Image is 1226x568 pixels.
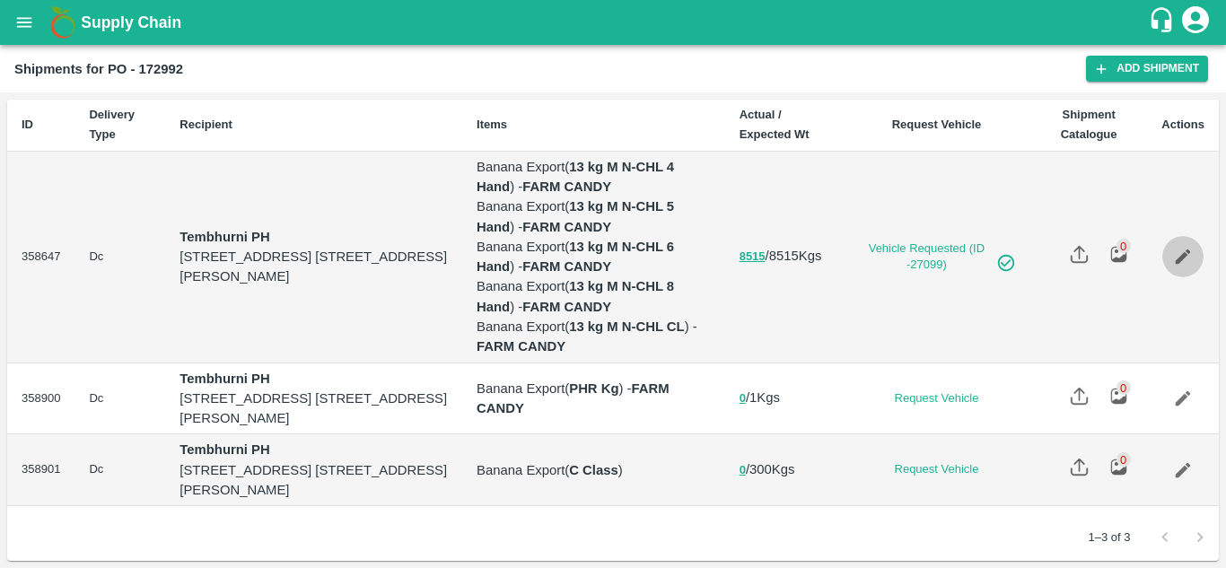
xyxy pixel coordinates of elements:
p: Banana Export ( ) - [477,197,711,237]
div: 0 [1117,239,1131,253]
b: Actions [1161,118,1204,131]
img: logo [45,4,81,40]
img: preview [1109,387,1128,406]
strong: FARM CANDY [522,179,611,194]
a: Edit [1162,236,1204,277]
b: ID [22,118,33,131]
strong: FARM CANDY [522,220,611,234]
b: Request Vehicle [892,118,982,131]
p: Banana Export ( ) - [477,276,711,317]
td: Dc [74,363,165,435]
a: Add Shipment [1086,56,1208,82]
b: Shipments for PO - 172992 [14,62,183,76]
p: Banana Export ( ) [477,460,711,480]
b: Delivery Type [89,108,135,141]
p: Banana Export ( ) - [477,237,711,277]
button: open drawer [4,2,45,43]
td: Dc [74,152,165,363]
b: PHR Kg [569,381,618,396]
p: [STREET_ADDRESS] [STREET_ADDRESS][PERSON_NAME] [180,460,448,501]
p: / 1 Kgs [740,388,828,408]
a: Supply Chain [81,10,1148,35]
img: share [1070,387,1089,406]
b: 13 kg M N-CHL 5 Hand [477,199,678,233]
button: 8515 [740,247,766,267]
strong: FARM CANDY [522,259,611,274]
a: Request Vehicle [857,390,1016,407]
strong: Tembhurni PH [180,371,269,386]
p: Banana Export ( ) - [477,317,711,357]
p: / 8515 Kgs [740,246,828,267]
strong: Tembhurni PH [180,230,269,244]
div: 0 [1117,452,1131,467]
b: 13 kg M N-CHL 4 Hand [477,160,678,194]
td: 358900 [7,363,74,435]
p: Banana Export ( ) - [477,157,711,197]
b: Items [477,118,507,131]
b: 13 kg M N-CHL 8 Hand [477,279,678,313]
button: 0 [740,460,746,481]
td: Dc [74,434,165,506]
strong: FARM CANDY [477,381,673,415]
p: 1–3 of 3 [1088,529,1130,546]
b: C Class [569,463,617,477]
b: 13 kg M N-CHL CL [569,319,684,334]
strong: Tembhurni PH [180,442,269,457]
td: 358647 [7,152,74,363]
div: 0 [1117,380,1131,395]
b: 13 kg M N-CHL 6 Hand [477,240,678,274]
p: [STREET_ADDRESS] [STREET_ADDRESS][PERSON_NAME] [180,247,448,287]
b: Recipient [180,118,232,131]
p: [STREET_ADDRESS] [STREET_ADDRESS][PERSON_NAME] [180,389,448,429]
div: customer-support [1148,6,1179,39]
p: Banana Export ( ) - [477,379,711,419]
b: Supply Chain [81,13,181,31]
td: 358901 [7,434,74,506]
b: Actual / Expected Wt [740,108,810,141]
a: Edit [1162,378,1204,419]
button: 0 [740,389,746,409]
b: Shipment Catalogue [1061,108,1117,141]
img: share [1070,458,1089,476]
a: Request Vehicle [857,461,1016,478]
p: / 300 Kgs [740,459,828,480]
img: preview [1109,245,1128,264]
img: preview [1109,458,1128,476]
a: Edit [1162,450,1204,491]
div: account of current user [1179,4,1212,41]
a: Vehicle Requested (ID -27099) [857,240,1016,274]
strong: FARM CANDY [522,300,611,314]
img: share [1070,245,1089,264]
strong: FARM CANDY [477,339,565,354]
